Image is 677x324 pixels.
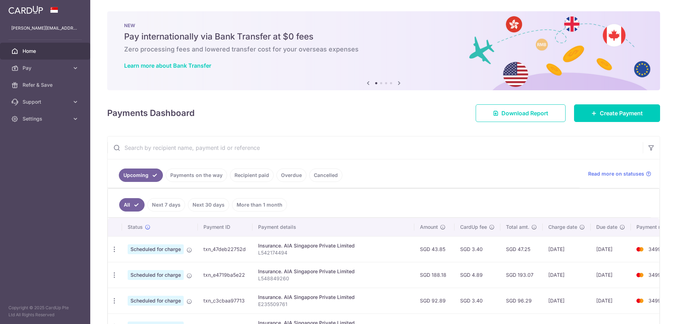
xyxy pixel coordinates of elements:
[276,169,306,182] a: Overdue
[252,218,414,236] th: Payment details
[596,224,617,231] span: Due date
[460,224,487,231] span: CardUp fee
[258,275,409,282] p: L548849260
[648,272,661,278] span: 3499
[198,218,252,236] th: Payment ID
[633,245,647,253] img: Bank Card
[414,288,455,313] td: SGD 92.89
[309,169,342,182] a: Cancelled
[11,25,79,32] p: [PERSON_NAME][EMAIL_ADDRESS][DOMAIN_NAME]
[455,262,500,288] td: SGD 4.89
[124,31,643,42] h5: Pay internationally via Bank Transfer at $0 fees
[258,268,409,275] div: Insurance. AIA Singapore Private Limited
[506,224,529,231] span: Total amt.
[591,236,631,262] td: [DATE]
[23,65,69,72] span: Pay
[198,288,252,313] td: txn_c3cbaa97713
[23,115,69,122] span: Settings
[166,169,227,182] a: Payments on the way
[591,262,631,288] td: [DATE]
[147,198,185,212] a: Next 7 days
[543,262,591,288] td: [DATE]
[500,236,543,262] td: SGD 47.25
[414,262,455,288] td: SGD 188.18
[258,301,409,308] p: E235509761
[476,104,566,122] a: Download Report
[258,294,409,301] div: Insurance. AIA Singapore Private Limited
[8,6,43,14] img: CardUp
[588,170,644,177] span: Read more on statuses
[548,224,577,231] span: Charge date
[420,224,438,231] span: Amount
[119,169,163,182] a: Upcoming
[108,136,643,159] input: Search by recipient name, payment id or reference
[501,109,548,117] span: Download Report
[455,288,500,313] td: SGD 3.40
[128,224,143,231] span: Status
[600,109,643,117] span: Create Payment
[574,104,660,122] a: Create Payment
[128,296,184,306] span: Scheduled for charge
[124,23,643,28] p: NEW
[188,198,229,212] a: Next 30 days
[119,198,145,212] a: All
[258,249,409,256] p: L542174494
[543,236,591,262] td: [DATE]
[107,107,195,120] h4: Payments Dashboard
[648,298,661,304] span: 3499
[23,48,69,55] span: Home
[232,198,287,212] a: More than 1 month
[23,81,69,88] span: Refer & Save
[23,98,69,105] span: Support
[591,288,631,313] td: [DATE]
[258,242,409,249] div: Insurance. AIA Singapore Private Limited
[128,270,184,280] span: Scheduled for charge
[633,271,647,279] img: Bank Card
[107,11,660,90] img: Bank transfer banner
[198,236,252,262] td: txn_47deb22752d
[648,246,661,252] span: 3499
[124,62,211,69] a: Learn more about Bank Transfer
[414,236,455,262] td: SGD 43.85
[588,170,651,177] a: Read more on statuses
[455,236,500,262] td: SGD 3.40
[543,288,591,313] td: [DATE]
[124,45,643,54] h6: Zero processing fees and lowered transfer cost for your overseas expenses
[198,262,252,288] td: txn_e4719ba5e22
[633,297,647,305] img: Bank Card
[128,244,184,254] span: Scheduled for charge
[500,288,543,313] td: SGD 96.29
[230,169,274,182] a: Recipient paid
[500,262,543,288] td: SGD 193.07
